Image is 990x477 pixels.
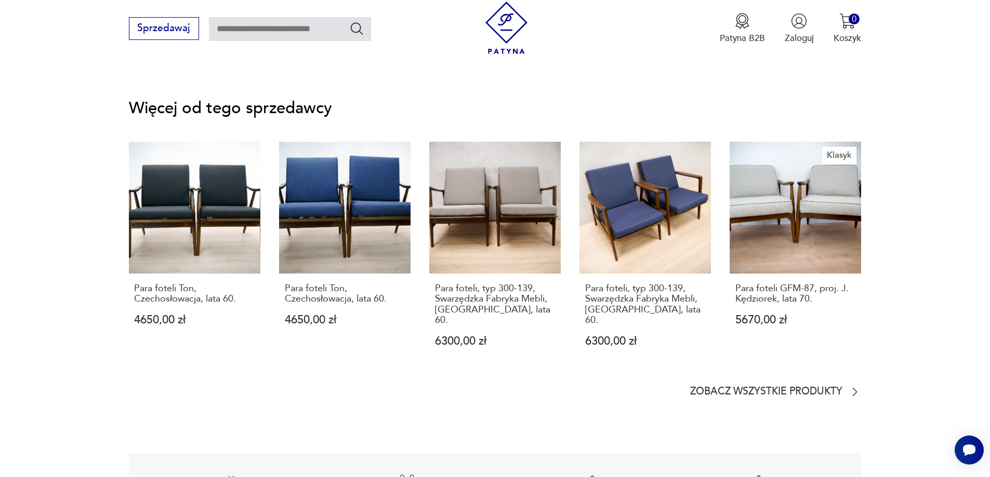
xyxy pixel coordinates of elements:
[129,142,260,371] a: Para foteli Ton, Czechosłowacja, lata 60.Para foteli Ton, Czechosłowacja, lata 60.4650,00 zł
[585,336,706,347] p: 6300,00 zł
[690,386,861,398] a: Zobacz wszystkie produkty
[734,13,750,29] img: Ikona medalu
[834,13,861,44] button: 0Koszyk
[435,336,556,347] p: 6300,00 zł
[720,13,765,44] a: Ikona medaluPatyna B2B
[134,315,255,325] p: 4650,00 zł
[849,13,860,24] div: 0
[690,388,842,396] p: Zobacz wszystkie produkty
[720,32,765,44] p: Patyna B2B
[579,142,711,371] a: Para foteli, typ 300-139, Swarzędzka Fabryka Mebli, Polska, lata 60.Para foteli, typ 300-139, Swa...
[279,142,411,371] a: Para foteli Ton, Czechosłowacja, lata 60.Para foteli Ton, Czechosłowacja, lata 60.4650,00 zł
[955,435,984,465] iframe: Smartsupp widget button
[730,142,861,371] a: KlasykPara foteli GFM-87, proj. J. Kędziorek, lata 70.Para foteli GFM-87, proj. J. Kędziorek, lat...
[349,21,364,36] button: Szukaj
[720,13,765,44] button: Patyna B2B
[285,315,405,325] p: 4650,00 zł
[585,283,706,326] p: Para foteli, typ 300-139, Swarzędzka Fabryka Mebli, [GEOGRAPHIC_DATA], lata 60.
[480,2,533,54] img: Patyna - sklep z meblami i dekoracjami vintage
[834,32,861,44] p: Koszyk
[129,25,199,33] a: Sprzedawaj
[791,13,807,29] img: Ikonka użytkownika
[129,17,199,40] button: Sprzedawaj
[839,13,855,29] img: Ikona koszyka
[435,283,556,326] p: Para foteli, typ 300-139, Swarzędzka Fabryka Mebli, [GEOGRAPHIC_DATA], lata 60.
[129,101,862,116] p: Więcej od tego sprzedawcy
[735,283,856,305] p: Para foteli GFM-87, proj. J. Kędziorek, lata 70.
[785,13,814,44] button: Zaloguj
[785,32,814,44] p: Zaloguj
[429,142,561,371] a: Para foteli, typ 300-139, Swarzędzka Fabryka Mebli, Polska, lata 60.Para foteli, typ 300-139, Swa...
[735,315,856,325] p: 5670,00 zł
[134,283,255,305] p: Para foteli Ton, Czechosłowacja, lata 60.
[285,283,405,305] p: Para foteli Ton, Czechosłowacja, lata 60.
